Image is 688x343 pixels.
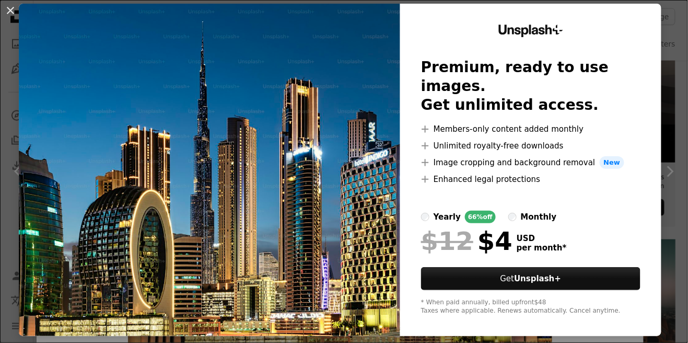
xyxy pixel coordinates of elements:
[421,58,640,115] h2: Premium, ready to use images. Get unlimited access.
[421,227,512,255] div: $4
[517,243,567,253] span: per month *
[421,299,640,315] div: * When paid annually, billed upfront $48 Taxes where applicable. Renews automatically. Cancel any...
[434,211,461,223] div: yearly
[465,211,496,223] div: 66% off
[421,156,640,169] li: Image cropping and background removal
[517,234,567,243] span: USD
[421,173,640,186] li: Enhanced legal protections
[421,227,473,255] span: $12
[421,213,429,221] input: yearly66%off
[600,156,625,169] span: New
[521,211,557,223] div: monthly
[508,213,517,221] input: monthly
[514,274,561,283] strong: Unsplash+
[421,140,640,152] li: Unlimited royalty-free downloads
[421,123,640,135] li: Members-only content added monthly
[421,267,640,290] button: GetUnsplash+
